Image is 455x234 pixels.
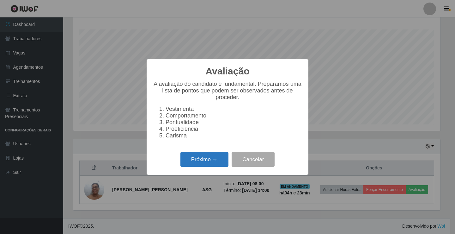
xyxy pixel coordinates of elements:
[166,119,302,126] li: Pontualidade
[166,132,302,139] li: Carisma
[232,152,275,167] button: Cancelar
[166,112,302,119] li: Comportamento
[166,106,302,112] li: Vestimenta
[180,152,228,167] button: Próximo →
[206,66,250,77] h2: Avaliação
[153,81,302,101] p: A avaliação do candidato é fundamental. Preparamos uma lista de pontos que podem ser observados a...
[166,126,302,132] li: Proeficiência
